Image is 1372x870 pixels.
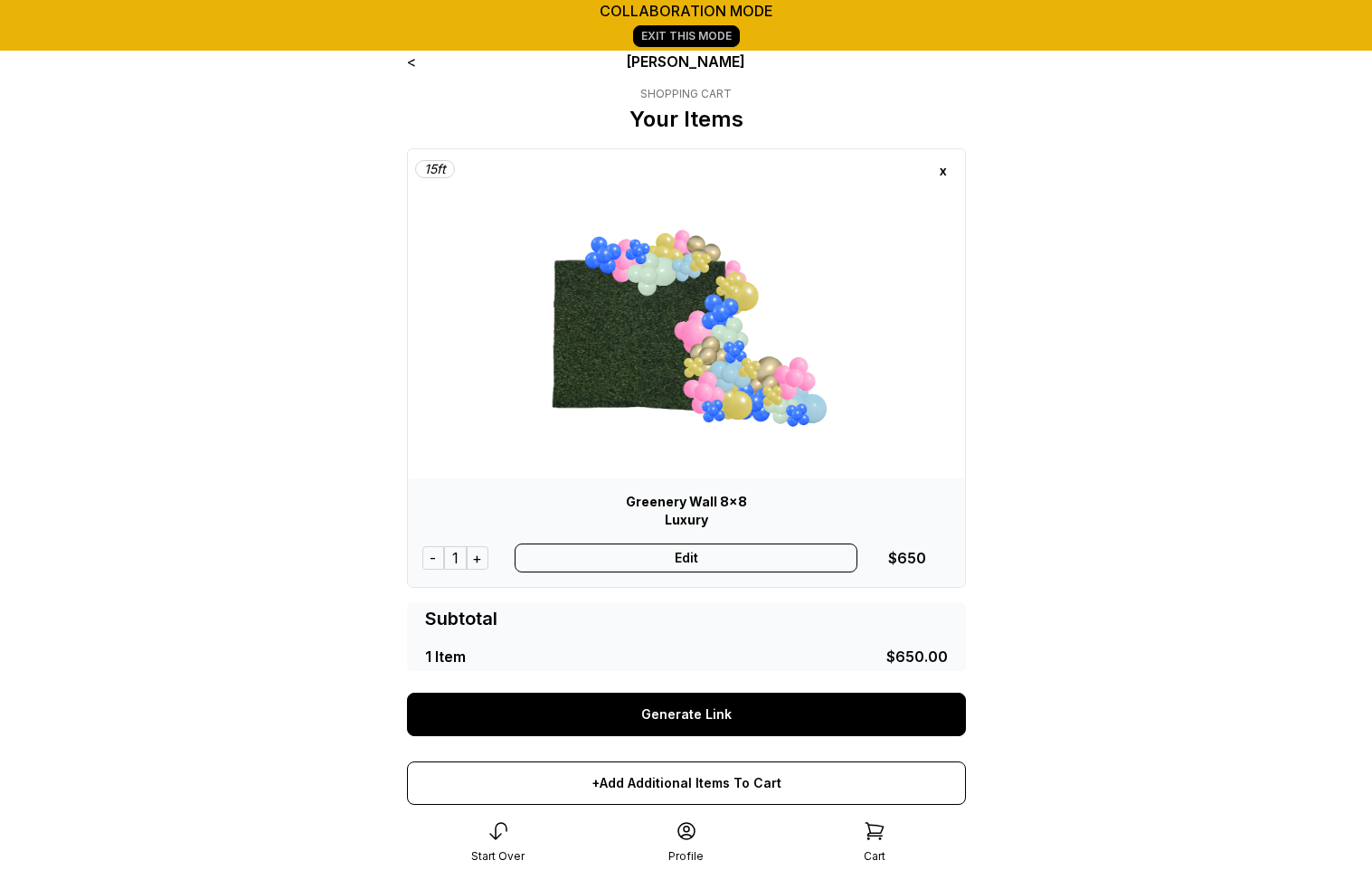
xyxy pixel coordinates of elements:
div: Subtotal [425,606,497,631]
div: Start Over [471,849,525,864]
div: + [467,546,488,570]
div: x [929,156,958,185]
div: +Add Additional Items To Cart [407,761,966,805]
div: $650 [888,547,926,569]
div: [PERSON_NAME] [518,51,854,72]
div: SHOPPING CART [629,87,743,101]
a: < [407,52,416,71]
img: Design with add-ons [510,193,863,464]
a: Generate Link [407,693,966,736]
div: 15 ft [415,160,455,178]
div: Cart [864,849,885,864]
div: Greenery Wall 8x8 Luxury [422,493,951,529]
div: - [422,546,444,570]
div: $650.00 [886,646,948,667]
a: Exit This Mode [633,25,740,47]
div: 1 Item [425,646,466,667]
div: 1 [444,546,467,570]
div: Profile [668,849,704,864]
div: Edit [515,544,857,572]
p: Your Items [629,105,743,134]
